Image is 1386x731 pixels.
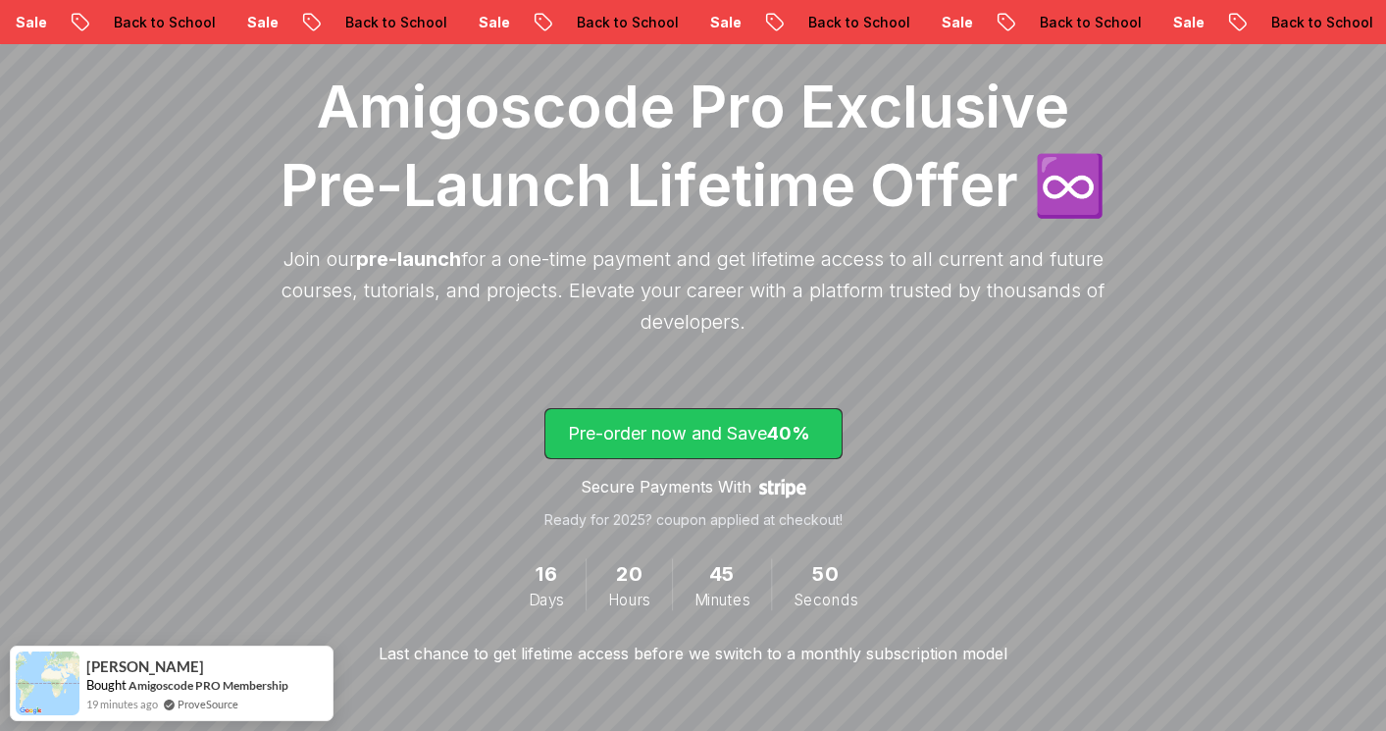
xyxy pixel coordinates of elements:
[705,13,839,32] p: Back to School
[86,696,158,712] span: 19 minutes ago
[178,696,238,712] a: ProveSource
[272,67,1115,224] h1: Amigoscode Pro Exclusive Pre-Launch Lifetime Offer ♾️
[607,13,670,32] p: Sale
[581,475,751,498] p: Secure Payments With
[709,559,735,590] span: 45 Minutes
[356,247,461,271] span: pre-launch
[616,559,642,590] span: 20 Hours
[544,510,843,530] p: Ready for 2025? coupon applied at checkout!
[86,677,127,693] span: Bought
[794,589,857,610] span: Seconds
[272,243,1115,338] p: Join our for a one-time payment and get lifetime access to all current and future courses, tutori...
[767,423,810,444] span: 40%
[839,13,901,32] p: Sale
[536,559,557,590] span: 16 Days
[86,658,204,675] span: [PERSON_NAME]
[474,13,607,32] p: Back to School
[1302,13,1364,32] p: Sale
[242,13,376,32] p: Back to School
[16,652,79,715] img: provesource social proof notification image
[812,559,840,590] span: 50 Seconds
[937,13,1070,32] p: Back to School
[376,13,438,32] p: Sale
[144,13,207,32] p: Sale
[608,589,650,610] span: Hours
[128,678,288,693] a: Amigoscode PRO Membership
[1070,13,1133,32] p: Sale
[1168,13,1302,32] p: Back to School
[529,589,564,610] span: Days
[568,420,819,447] p: Pre-order now and Save
[11,13,144,32] p: Back to School
[379,642,1007,665] p: Last chance to get lifetime access before we switch to a monthly subscription model
[694,589,749,610] span: Minutes
[544,408,843,530] a: lifetime-access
